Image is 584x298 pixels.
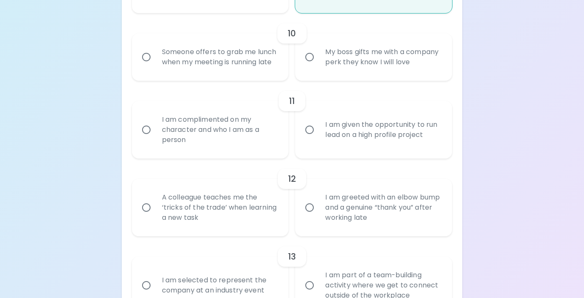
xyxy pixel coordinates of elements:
div: choice-group-check [132,81,452,159]
div: choice-group-check [132,13,452,81]
div: I am complimented on my character and who I am as a person [155,104,284,155]
h6: 12 [288,172,296,186]
h6: 10 [288,27,296,40]
div: My boss gifts me with a company perk they know I will love [318,37,447,77]
div: choice-group-check [132,159,452,236]
h6: 13 [288,250,296,263]
div: I am greeted with an elbow bump and a genuine “thank you” after working late [318,182,447,233]
div: A colleague teaches me the ‘tricks of the trade’ when learning a new task [155,182,284,233]
div: Someone offers to grab me lunch when my meeting is running late [155,37,284,77]
h6: 11 [289,94,295,108]
div: I am given the opportunity to run lead on a high profile project [318,109,447,150]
